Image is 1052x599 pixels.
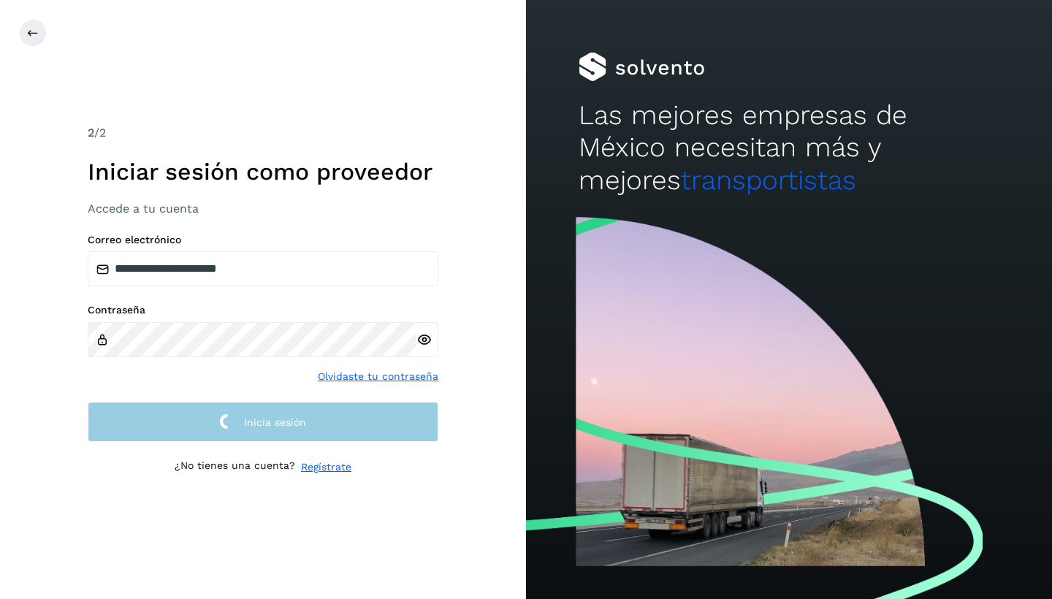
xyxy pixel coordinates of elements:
[88,304,438,316] label: Contraseña
[244,417,306,427] span: Inicia sesión
[88,126,94,140] span: 2
[318,369,438,384] a: Olvidaste tu contraseña
[88,158,438,186] h1: Iniciar sesión como proveedor
[88,234,438,246] label: Correo electrónico
[579,99,999,197] h2: Las mejores empresas de México necesitan más y mejores
[88,402,438,442] button: Inicia sesión
[175,459,295,475] p: ¿No tienes una cuenta?
[88,124,438,142] div: /2
[681,164,856,196] span: transportistas
[301,459,351,475] a: Regístrate
[88,202,438,215] h3: Accede a tu cuenta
